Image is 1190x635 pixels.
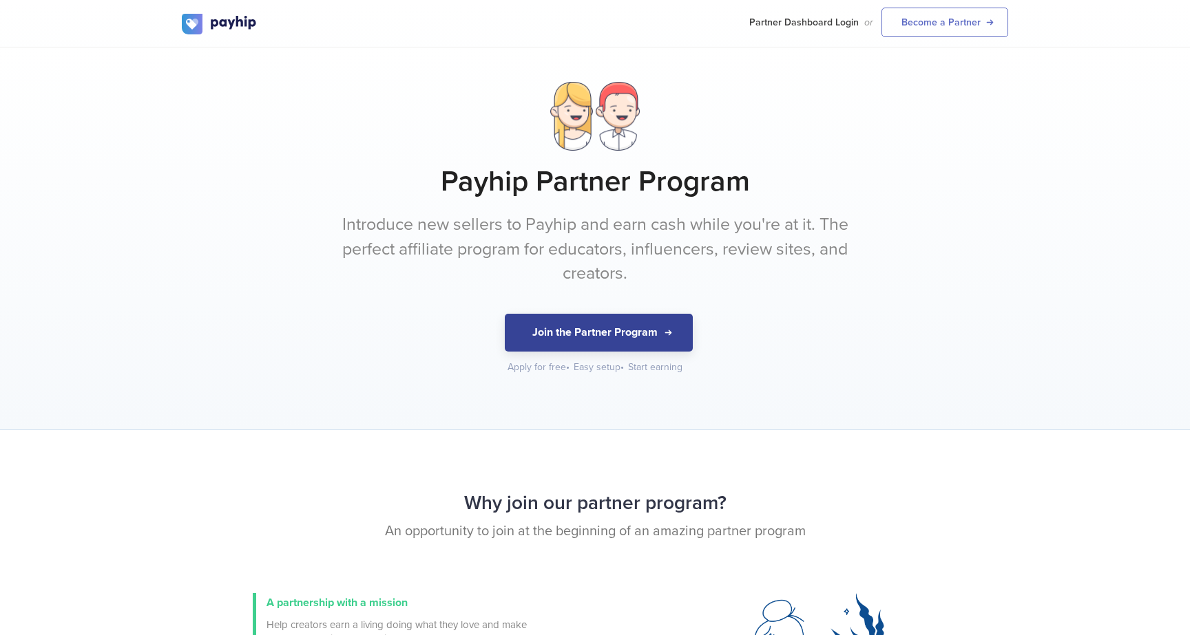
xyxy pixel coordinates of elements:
[566,361,570,373] span: •
[182,485,1008,521] h2: Why join our partner program?
[182,521,1008,541] p: An opportunity to join at the beginning of an amazing partner program
[574,360,625,374] div: Easy setup
[508,360,571,374] div: Apply for free
[881,8,1008,37] a: Become a Partner
[628,360,682,374] div: Start earning
[620,361,624,373] span: •
[550,82,593,151] img: lady.png
[596,82,640,151] img: dude.png
[337,213,853,286] p: Introduce new sellers to Payhip and earn cash while you're at it. The perfect affiliate program f...
[182,164,1008,199] h1: Payhip Partner Program
[505,314,693,352] button: Join the Partner Program
[267,596,408,610] span: A partnership with a mission
[182,14,258,34] img: logo.svg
